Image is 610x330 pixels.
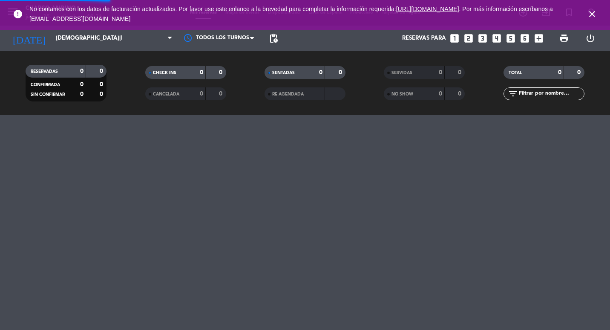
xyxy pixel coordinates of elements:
strong: 0 [439,69,442,75]
i: power_settings_new [585,33,596,43]
strong: 0 [219,69,224,75]
i: looks_3 [477,33,488,44]
span: SIN CONFIRMAR [31,93,65,97]
span: SENTADAS [272,71,295,75]
strong: 0 [80,81,83,87]
i: looks_5 [505,33,516,44]
input: Filtrar por nombre... [518,89,584,98]
strong: 0 [80,91,83,97]
i: add_box [533,33,544,44]
i: looks_one [449,33,460,44]
strong: 0 [80,68,83,74]
strong: 0 [100,81,105,87]
span: No contamos con los datos de facturación actualizados. Por favor use este enlance a la brevedad p... [29,6,553,22]
span: CANCELADA [153,92,179,96]
i: looks_two [463,33,474,44]
i: looks_6 [519,33,530,44]
i: arrow_drop_down [79,33,89,43]
a: . Por más información escríbanos a [EMAIL_ADDRESS][DOMAIN_NAME] [29,6,553,22]
strong: 0 [339,69,344,75]
span: NO SHOW [391,92,413,96]
strong: 0 [558,69,561,75]
i: [DATE] [6,29,52,48]
span: TOTAL [509,71,522,75]
strong: 0 [200,91,203,97]
i: error [13,9,23,19]
strong: 0 [458,69,463,75]
i: close [587,9,597,19]
strong: 0 [439,91,442,97]
span: CONFIRMADA [31,83,60,87]
strong: 0 [100,68,105,74]
span: RE AGENDADA [272,92,304,96]
strong: 0 [219,91,224,97]
strong: 0 [458,91,463,97]
span: print [559,33,569,43]
i: looks_4 [491,33,502,44]
span: pending_actions [268,33,279,43]
span: RESERVADAS [31,69,58,74]
i: filter_list [508,89,518,99]
div: LOG OUT [577,26,604,51]
strong: 0 [577,69,582,75]
a: [URL][DOMAIN_NAME] [396,6,459,12]
span: SERVIDAS [391,71,412,75]
strong: 0 [319,69,322,75]
strong: 0 [200,69,203,75]
span: CHECK INS [153,71,176,75]
strong: 0 [100,91,105,97]
span: Reservas para [402,35,446,42]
